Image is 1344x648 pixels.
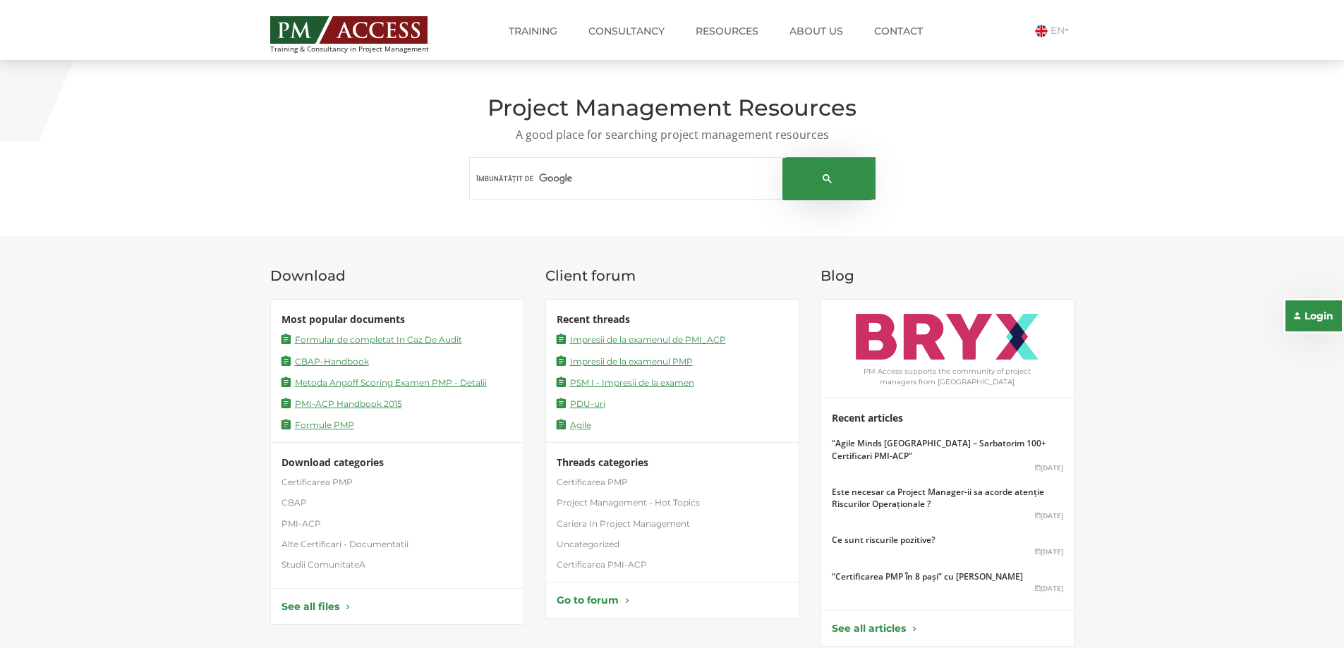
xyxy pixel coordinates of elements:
a: Studii ComunitateA [281,558,365,570]
a: Cariera In Project Management [557,518,690,530]
h4: Recent threads [557,314,788,324]
a: Metoda Angoff Scoring Examen PMP - Detalii [281,374,487,389]
img: Engleza [1035,25,1048,37]
h4: Download categories [281,457,513,467]
a: Agile [557,417,591,431]
span: [DATE] [832,546,1063,556]
h4: Recent articles [832,412,1063,423]
span: [DATE] [832,511,1063,520]
a: Alte Certificari - Documentatii [281,538,408,550]
a: Este necesar ca Project Manager-ii sa acorde atenție Riscurilor Operaționale ? [832,486,1063,510]
a: Impresii de la examenul de PMI_ACP [557,331,726,346]
h3: Blog [821,268,1074,283]
h3: Client forum [545,268,799,283]
a: “Certificarea PMP ȋn 8 pași” cu [PERSON_NAME] [832,570,1023,582]
a: Formular de completat In Caz De Audit [281,331,462,346]
input: căutați [476,161,776,196]
a: Consultancy [578,17,675,45]
h4: Threads categories [557,457,788,467]
a: Resources [685,17,769,45]
a: CBAP [281,496,307,508]
a: About us [779,17,854,45]
img: PM ACCESS - Echipa traineri si consultanti certificati PMP: Narciss Popescu, Mihai Olaru, Monica ... [270,16,428,44]
a: Go to forum [557,593,788,607]
a: PMI-ACP [281,518,321,530]
a: Certificarea PMP [281,476,353,488]
a: Formule PMP [281,417,354,431]
h1: Project Management Resources [270,95,1074,120]
a: Training & Consultancy in Project Management [270,12,456,53]
p: PM Access supports the community of project managers from [GEOGRAPHIC_DATA] [832,367,1063,387]
h3: Download [270,268,524,283]
a: Certificarea PMI-ACP [557,558,647,570]
a: PMI-ACP Handbook 2015 [281,396,402,410]
a: EN [1035,24,1074,37]
a: Uncategorized [557,538,619,550]
a: Training [498,17,568,45]
p: A good place for searching project management resources [270,127,1074,143]
a: Project Management - Hot Topics [557,496,700,508]
img: PMCommunity [856,314,1039,360]
a: Impresii de la examenul PMP [557,353,693,367]
a: PDU-uri [557,396,605,410]
a: PSM I - Impresii de la examen [557,374,694,389]
a: Certificarea PMP [557,476,628,488]
button: Login [1283,298,1344,334]
a: CBAP-Handbook [281,353,369,367]
h4: Most popular documents [281,314,513,324]
a: Ce sunt riscurile pozitive? [832,534,935,546]
span: Training & Consultancy in Project Management [270,45,456,53]
span: [DATE] [832,463,1063,472]
a: See all files [281,599,513,613]
a: See all articles [832,621,1063,635]
a: “Agile Minds [GEOGRAPHIC_DATA] – Sarbatorim 100+ Certificari PMI-ACP” [832,437,1063,461]
a: Contact [864,17,933,45]
span: [DATE] [832,583,1063,593]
